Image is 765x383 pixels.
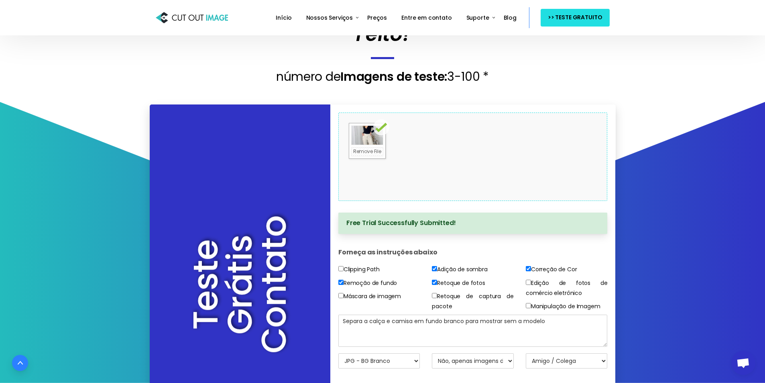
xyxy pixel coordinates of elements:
[526,264,577,274] label: Correção de Cor
[447,68,489,85] span: 3-100 *
[367,14,387,22] span: Preços
[501,9,520,27] a: Blog
[401,14,452,22] span: Entre em contato
[351,147,383,156] a: Remove File
[338,264,380,274] label: Clipping Path
[338,278,397,288] label: Remoção de fundo
[504,14,517,22] span: Blog
[303,9,356,27] a: Nossos Serviços
[526,301,600,311] label: Manipulação de Imagem
[306,14,353,22] span: Nossos Serviços
[432,264,487,274] label: Adição de sombra
[338,240,608,264] h4: Forneça as instruções abaixo
[364,9,390,27] a: Preços
[432,280,437,285] input: Retoque de fotos
[398,9,455,27] a: Entre em contato
[548,12,602,23] span: >> TESTE GRATUITO
[276,14,291,22] span: Início
[731,351,755,375] a: Bate-papo aberto
[463,9,492,27] a: Suporte
[526,280,531,285] input: Edição de fotos de comércio eletrônico
[156,10,228,25] img: Cut Out Image: Prestador de serviços de recorte de fotos
[273,9,295,27] a: Início
[346,218,456,227] span: Free Trial Successfully Submitted!
[432,291,514,311] label: Retoque de captura de pacote
[340,68,447,85] span: Imagens de teste:
[541,9,610,26] a: >> TESTE GRATUITO
[12,355,28,371] a: Ir para o início
[526,278,608,298] label: Edição de fotos de comércio eletrônico
[432,293,437,298] input: Retoque de captura de pacote
[432,266,437,271] input: Adição de sombra
[466,14,489,22] span: Suporte
[276,68,340,85] span: número de
[338,266,344,271] input: Clipping Path
[526,266,531,271] input: Correção de Cor
[189,206,291,363] h2: Teste Grátis Contato
[526,303,531,308] input: Manipulação de Imagem
[338,291,401,301] label: Máscara de imagem
[432,278,485,288] label: Retoque de fotos
[338,293,344,298] input: Máscara de imagem
[338,280,344,285] input: Remoção de fundo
